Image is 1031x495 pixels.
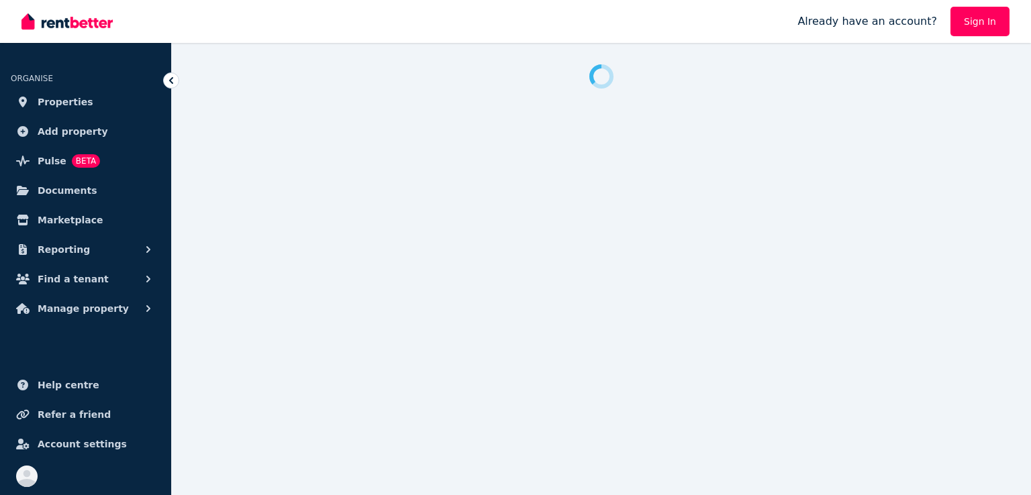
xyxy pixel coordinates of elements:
a: PulseBETA [11,148,160,174]
span: Already have an account? [797,13,937,30]
a: Help centre [11,372,160,398]
span: Reporting [38,241,90,258]
a: Marketplace [11,207,160,233]
span: Account settings [38,436,127,452]
a: Account settings [11,431,160,457]
button: Reporting [11,236,160,263]
a: Refer a friend [11,401,160,428]
span: Marketplace [38,212,103,228]
span: Manage property [38,300,129,317]
span: Add property [38,123,108,140]
span: Pulse [38,153,66,169]
button: Find a tenant [11,266,160,292]
button: Manage property [11,295,160,322]
a: Properties [11,89,160,115]
span: Properties [38,94,93,110]
span: Help centre [38,377,99,393]
a: Sign In [950,7,1010,36]
img: RentBetter [21,11,113,32]
span: Documents [38,182,97,199]
a: Add property [11,118,160,145]
a: Documents [11,177,160,204]
span: BETA [72,154,100,168]
span: Find a tenant [38,271,109,287]
span: ORGANISE [11,74,53,83]
span: Refer a friend [38,406,111,423]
